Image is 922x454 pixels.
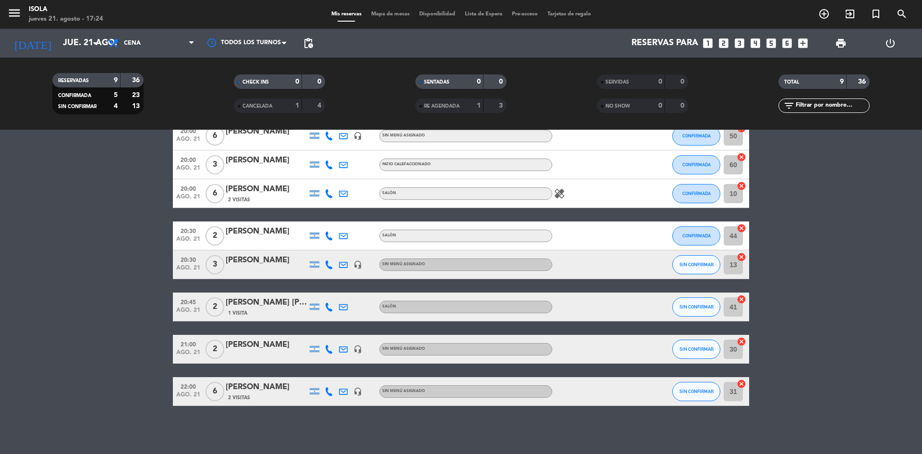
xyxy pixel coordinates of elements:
[176,125,200,136] span: 20:00
[844,8,856,20] i: exit_to_app
[606,80,629,85] span: SERVIDAS
[206,226,224,245] span: 2
[783,100,795,111] i: filter_list
[176,380,200,392] span: 22:00
[818,8,830,20] i: add_circle_outline
[672,340,720,359] button: SIN CONFIRMAR
[226,183,307,196] div: [PERSON_NAME]
[243,80,269,85] span: CHECK INS
[226,254,307,267] div: [PERSON_NAME]
[382,191,396,195] span: Salón
[702,37,714,49] i: looks_one
[226,339,307,351] div: [PERSON_NAME]
[679,346,714,352] span: SIN CONFIRMAR
[228,196,250,204] span: 2 Visitas
[896,8,908,20] i: search
[885,37,896,49] i: power_settings_new
[206,126,224,146] span: 6
[7,6,22,20] i: menu
[737,152,746,162] i: cancel
[733,37,746,49] i: looks_3
[382,305,396,308] span: Salón
[840,78,844,85] strong: 9
[749,37,762,49] i: looks_4
[226,381,307,393] div: [PERSON_NAME]
[737,223,746,233] i: cancel
[226,125,307,138] div: [PERSON_NAME]
[176,225,200,236] span: 20:30
[29,14,103,24] div: jueves 21. agosto - 17:24
[228,309,247,317] span: 1 Visita
[176,392,200,403] span: ago. 21
[176,154,200,165] span: 20:00
[382,347,425,351] span: Sin menú asignado
[382,262,425,266] span: Sin menú asignado
[499,78,505,85] strong: 0
[132,77,142,84] strong: 36
[414,12,460,17] span: Disponibilidad
[382,389,425,393] span: Sin menú asignado
[317,78,323,85] strong: 0
[226,296,307,309] div: [PERSON_NAME] [PERSON_NAME]
[176,136,200,147] span: ago. 21
[114,77,118,84] strong: 9
[114,92,118,98] strong: 5
[679,262,714,267] span: SIN CONFIRMAR
[206,340,224,359] span: 2
[737,337,746,346] i: cancel
[672,184,720,203] button: CONFIRMADA
[353,260,362,269] i: headset_mic
[672,382,720,401] button: SIN CONFIRMAR
[206,184,224,203] span: 6
[295,78,299,85] strong: 0
[176,183,200,194] span: 20:00
[382,162,431,166] span: Patio calefaccionado
[7,6,22,24] button: menu
[366,12,414,17] span: Mapa de mesas
[658,78,662,85] strong: 0
[327,12,366,17] span: Mis reservas
[672,226,720,245] button: CONFIRMADA
[631,38,698,48] span: Reservas para
[206,297,224,317] span: 2
[58,93,91,98] span: CONFIRMADA
[176,265,200,276] span: ago. 21
[424,80,449,85] span: SENTADAS
[679,304,714,309] span: SIN CONFIRMAR
[317,102,323,109] strong: 4
[606,104,630,109] span: NO SHOW
[835,37,847,49] span: print
[89,37,101,49] i: arrow_drop_down
[765,37,777,49] i: looks_5
[672,255,720,274] button: SIN CONFIRMAR
[781,37,793,49] i: looks_6
[206,382,224,401] span: 6
[353,345,362,354] i: headset_mic
[176,338,200,349] span: 21:00
[554,188,565,199] i: healing
[58,104,97,109] span: SIN CONFIRMAR
[672,126,720,146] button: CONFIRMADA
[680,78,686,85] strong: 0
[543,12,596,17] span: Tarjetas de regalo
[353,387,362,396] i: headset_mic
[658,102,662,109] strong: 0
[176,349,200,360] span: ago. 21
[132,103,142,110] strong: 13
[672,155,720,174] button: CONFIRMADA
[672,297,720,317] button: SIN CONFIRMAR
[858,78,868,85] strong: 36
[737,252,746,262] i: cancel
[29,5,103,14] div: Isola
[784,80,799,85] span: TOTAL
[303,37,314,49] span: pending_actions
[132,92,142,98] strong: 23
[797,37,809,49] i: add_box
[176,307,200,318] span: ago. 21
[717,37,730,49] i: looks_two
[176,236,200,247] span: ago. 21
[124,40,141,47] span: Cena
[507,12,543,17] span: Pre-acceso
[226,225,307,238] div: [PERSON_NAME]
[460,12,507,17] span: Lista de Espera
